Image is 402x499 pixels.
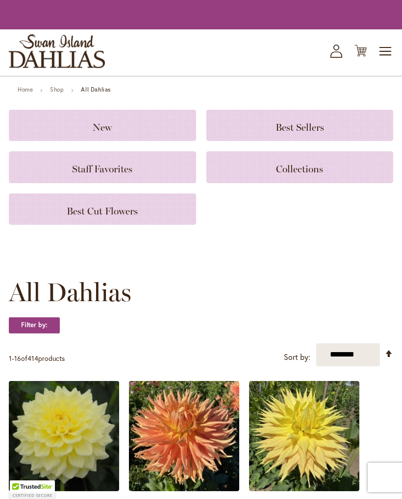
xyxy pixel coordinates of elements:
[129,484,239,493] a: AC BEN
[9,351,65,366] p: - of products
[9,110,196,141] a: New
[276,121,324,133] span: Best Sellers
[206,110,394,141] a: Best Sellers
[93,121,112,133] span: New
[14,354,21,363] span: 16
[9,278,131,307] span: All Dahlias
[276,163,323,175] span: Collections
[81,86,111,93] strong: All Dahlias
[18,86,33,93] a: Home
[9,317,60,333] strong: Filter by:
[206,151,394,183] a: Collections
[7,464,35,492] iframe: Launch Accessibility Center
[9,151,196,183] a: Staff Favorites
[284,348,310,366] label: Sort by:
[249,484,359,493] a: AC Jeri
[72,163,132,175] span: Staff Favorites
[50,86,64,93] a: Shop
[9,484,119,493] a: A-Peeling
[249,381,359,491] img: AC Jeri
[9,381,119,491] img: A-Peeling
[9,354,12,363] span: 1
[67,205,138,217] span: Best Cut Flowers
[27,354,38,363] span: 414
[9,34,105,68] a: store logo
[9,193,196,225] a: Best Cut Flowers
[129,381,239,491] img: AC BEN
